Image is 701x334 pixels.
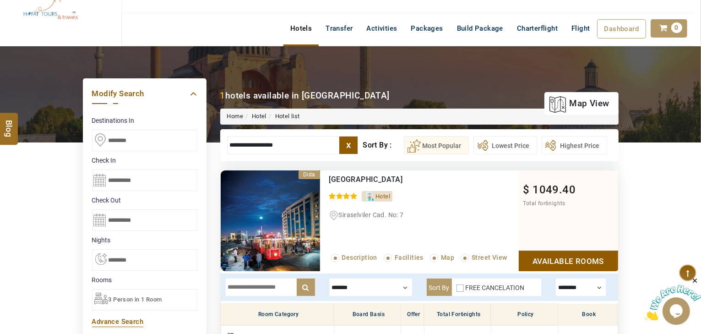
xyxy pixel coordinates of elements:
a: Modify Search [92,88,197,100]
a: 0 [651,19,687,38]
label: nights [92,235,197,245]
th: Policy [491,304,558,326]
label: Destinations In [92,116,197,125]
th: Total for nights [424,304,491,326]
label: Check Out [92,196,197,205]
span: Facilities [395,254,424,261]
b: 1 [220,90,225,101]
div: hotels available in [GEOGRAPHIC_DATA] [220,89,390,102]
label: Rooms [92,275,197,285]
a: Hotels [283,19,319,38]
button: Most Popular [404,136,469,154]
a: Hotel [252,113,266,120]
a: Build Package [450,19,510,38]
iframe: chat widget [644,277,701,320]
div: Taksim Square Hotel [329,175,481,184]
span: 6 [461,311,464,318]
a: Flight [565,19,597,38]
span: 3 Person in 1 Room [109,296,162,303]
a: Activities [360,19,404,38]
span: Description [342,254,377,261]
button: Highest Price [542,136,607,154]
span: Dashboard [604,25,639,33]
div: Sort By : [363,136,403,154]
span: 0 [671,22,682,33]
span: 6 [545,200,549,207]
img: GmnoUWKt_799bad5a3b514f096e69bbc4a7896cd9.jpg [221,170,320,271]
span: Total for nights [523,200,565,207]
a: Home [227,113,244,120]
span: Flight [571,24,590,33]
label: x [339,137,358,154]
label: Sort By [427,279,452,296]
th: Book [558,304,618,326]
a: Transfer [319,19,359,38]
button: Lowest Price [473,136,537,154]
a: Show Rooms [519,251,618,271]
li: Hotel list [266,112,300,121]
label: Check In [92,156,197,165]
span: Map [441,254,454,261]
span: Street View [472,254,507,261]
span: Charterflight [517,24,558,33]
th: Room Category [221,304,334,326]
span: $ [523,183,530,196]
span: Siraselviler Cad. No: 7 [339,211,404,219]
a: Advance Search [92,318,144,326]
th: Offer [401,304,424,326]
a: [GEOGRAPHIC_DATA] [329,175,403,184]
span: 1049.40 [533,183,576,196]
a: Charterflight [510,19,565,38]
a: Packages [404,19,450,38]
span: Hotel [375,193,390,200]
span: Blog [3,120,15,128]
label: FREE CANCELATION [466,284,525,291]
th: Board Basis [334,304,401,326]
div: Dida [299,170,320,179]
a: map view [549,93,609,114]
